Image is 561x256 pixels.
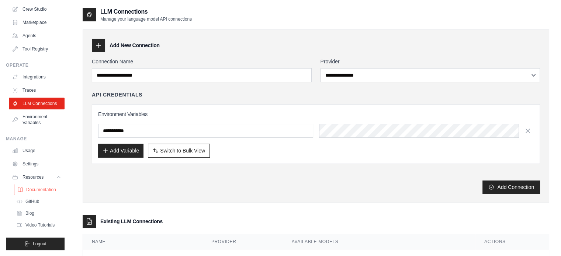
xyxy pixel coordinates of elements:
th: Name [83,234,202,249]
button: Add Connection [482,180,540,194]
th: Provider [202,234,283,249]
label: Connection Name [92,58,312,65]
h2: LLM Connections [100,7,192,16]
h3: Add New Connection [110,42,160,49]
a: Documentation [14,185,65,195]
span: Video Tutorials [25,222,55,228]
span: GitHub [25,199,39,204]
th: Available Models [283,234,475,249]
div: Manage [6,136,65,142]
button: Resources [9,171,65,183]
span: Blog [25,210,34,216]
a: Tool Registry [9,43,65,55]
button: Switch to Bulk View [148,144,210,158]
h3: Environment Variables [98,111,534,118]
a: Blog [13,208,65,218]
h3: Existing LLM Connections [100,218,163,225]
a: Agents [9,30,65,42]
a: GitHub [13,196,65,207]
p: Manage your language model API connections [100,16,192,22]
label: Provider [321,58,540,65]
h4: API Credentials [92,91,142,98]
a: Environment Variables [9,111,65,129]
button: Logout [6,238,65,250]
a: Usage [9,145,65,157]
span: Switch to Bulk View [160,147,205,154]
a: Traces [9,84,65,96]
th: Actions [475,234,549,249]
a: Crew Studio [9,3,65,15]
a: Video Tutorials [13,220,65,230]
a: Settings [9,158,65,170]
span: Logout [33,241,46,247]
button: Add Variable [98,144,143,158]
a: LLM Connections [9,98,65,109]
div: Operate [6,62,65,68]
span: Resources [22,174,44,180]
a: Integrations [9,71,65,83]
span: Documentation [26,187,56,193]
a: Marketplace [9,17,65,28]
